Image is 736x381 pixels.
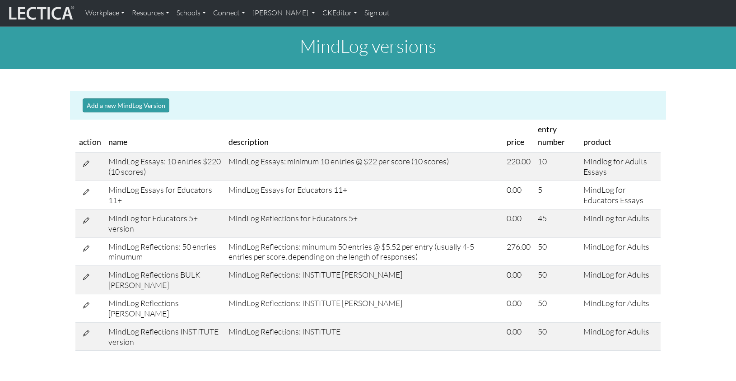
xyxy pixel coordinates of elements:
[225,120,503,153] th: description
[108,213,221,234] div: MindLog for Educators 5+ version
[583,298,657,308] div: MindLog for Adults
[228,156,499,167] div: MindLog Essays: minimum 10 entries @ $22 per score (10 scores)
[75,120,105,153] th: action
[583,213,657,223] div: MindLog for Adults
[538,242,576,252] div: 50
[228,326,499,337] div: MindLog Reflections: INSTITUTE
[507,242,531,252] div: 276.00
[108,156,221,177] div: MindLog Essays: 10 entries $220 (10 scores)
[249,4,319,23] a: [PERSON_NAME]
[538,185,576,195] div: 5
[583,269,657,280] div: MindLog for Adults
[173,4,210,23] a: Schools
[583,185,657,205] div: MindLog for Educators Essays
[507,326,531,337] div: 0.00
[108,185,221,205] div: MindLog Essays for Educators 11+
[538,326,576,337] div: 50
[228,213,499,223] div: MindLog Reflections for Educators 5+
[538,213,576,223] div: 45
[228,185,499,195] div: MindLog Essays for Educators 11+
[534,120,580,153] th: entry number
[507,156,531,167] div: 220.00
[82,4,128,23] a: Workplace
[108,298,221,319] div: MindLog Reflections [PERSON_NAME]
[538,156,576,167] div: 10
[228,269,499,280] div: MindLog Reflections: INSTITUTE [PERSON_NAME]
[210,4,249,23] a: Connect
[228,242,499,262] div: MindLog Reflections: minumum 50 entries @ $5.52 per entry (usually 4-5 entries per score, dependi...
[108,326,221,347] div: MindLog Reflections INSTITUTE version
[580,120,661,153] th: product
[507,298,531,308] div: 0.00
[361,4,393,23] a: Sign out
[108,269,221,290] div: MindLog Reflections BULK [PERSON_NAME]
[228,298,499,308] div: MindLog Reflections: INSTITUTE [PERSON_NAME]
[583,326,657,337] div: MindLog for Adults
[507,185,531,195] div: 0.00
[503,120,534,153] th: price
[507,213,531,223] div: 0.00
[507,269,531,280] div: 0.00
[538,298,576,308] div: 50
[128,4,173,23] a: Resources
[583,156,657,177] div: Mindlog for Adults Essays
[108,242,221,262] div: MindLog Reflections: 50 entries minumum
[583,242,657,252] div: MindLog for Adults
[319,4,361,23] a: CKEditor
[105,120,225,153] th: name
[538,269,576,280] div: 50
[83,98,169,112] button: Add a new MindLog Version
[7,5,75,22] img: lecticalive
